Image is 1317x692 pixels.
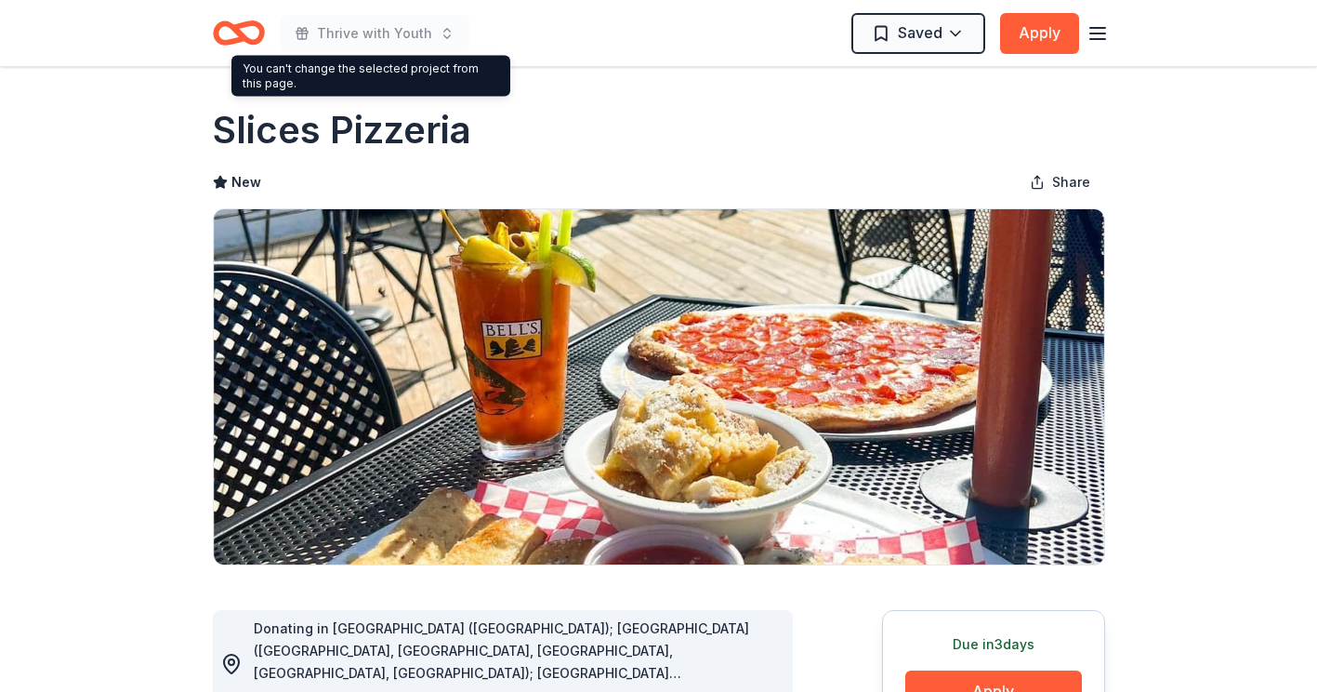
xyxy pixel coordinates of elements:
span: New [231,171,261,193]
div: You can't change the selected project from this page. [231,56,510,97]
button: Saved [851,13,985,54]
div: Due in 3 days [905,633,1082,656]
a: Home [213,11,265,55]
h1: Slices Pizzeria [213,104,471,156]
span: Thrive with Youth [317,22,432,45]
button: Apply [1000,13,1079,54]
span: Saved [898,20,942,45]
button: Thrive with Youth [280,15,469,52]
span: Share [1052,171,1090,193]
button: Share [1015,164,1105,201]
img: Image for Slices Pizzeria [214,209,1104,565]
